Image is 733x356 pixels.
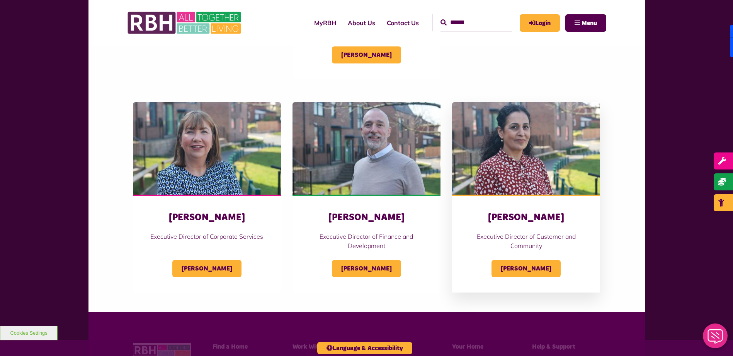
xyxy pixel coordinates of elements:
[308,232,425,250] p: Executive Director of Finance and Development
[293,102,440,195] img: Simon Mellor
[520,14,560,32] a: MyRBH
[468,232,585,250] p: Executive Director of Customer and Community
[565,14,606,32] button: Navigation
[342,12,381,33] a: About Us
[308,212,425,224] h3: [PERSON_NAME]
[133,102,281,293] a: [PERSON_NAME] Executive Director of Corporate Services [PERSON_NAME]
[452,102,600,195] img: Nadhia Khan
[317,342,412,354] button: Language & Accessibility
[468,212,585,224] h3: [PERSON_NAME]
[172,260,241,277] span: [PERSON_NAME]
[332,260,401,277] span: [PERSON_NAME]
[381,12,425,33] a: Contact Us
[148,232,265,241] p: Executive Director of Corporate Services
[698,321,733,356] iframe: Netcall Web Assistant for live chat
[440,14,512,31] input: Search
[582,20,597,26] span: Menu
[127,8,243,38] img: RBH
[148,212,265,224] h3: [PERSON_NAME]
[332,46,401,63] span: [PERSON_NAME]
[492,260,561,277] span: [PERSON_NAME]
[293,102,440,293] a: [PERSON_NAME] Executive Director of Finance and Development [PERSON_NAME]
[133,102,281,195] img: Sandra Coleing (1)
[452,102,600,293] a: [PERSON_NAME] Executive Director of Customer and Community [PERSON_NAME]
[308,12,342,33] a: MyRBH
